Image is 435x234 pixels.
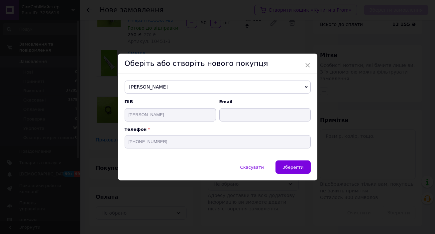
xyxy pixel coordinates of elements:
span: Зберегти [282,165,303,170]
button: Зберегти [275,160,310,174]
div: Оберіть або створіть нового покупця [118,54,317,74]
span: Email [219,99,311,105]
span: × [305,60,311,71]
span: [PERSON_NAME] [125,81,311,94]
button: Скасувати [233,160,271,174]
span: ПІБ [125,99,216,105]
p: Телефон [125,127,311,132]
input: +38 096 0000000 [125,135,311,148]
span: Скасувати [240,165,264,170]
